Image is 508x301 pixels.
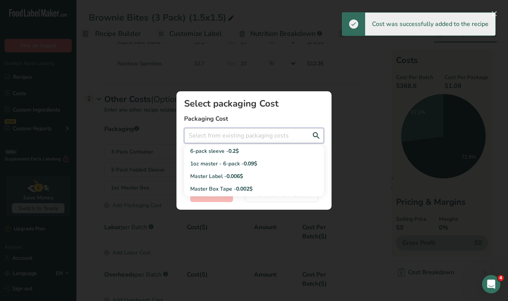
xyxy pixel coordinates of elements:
[365,13,495,36] div: Cost was successfully added to the recipe
[184,195,324,208] a: Tape -0.003$
[184,157,324,170] a: 1oz master - 6-pack -0.09$
[228,147,239,155] span: 0.2$
[184,99,324,108] div: Select packaging Cost
[190,185,306,193] div: Master Box Tape -
[190,147,306,155] div: 6-pack sleeve -
[244,160,257,167] span: 0.09$
[184,183,324,195] a: Master Box Tape -0.002$
[184,170,324,183] a: Master Label -0.006$
[498,275,504,281] span: 4
[236,185,252,193] span: 0.002$
[190,172,306,180] div: Master Label -
[184,145,324,157] a: 6-pack sleeve -0.2$
[226,173,243,180] span: 0.006$
[190,160,306,168] div: 1oz master - 6-pack -
[184,128,324,143] input: Select from existing packaging costs
[184,114,324,123] label: Packaging Cost
[482,275,500,293] iframe: Intercom live chat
